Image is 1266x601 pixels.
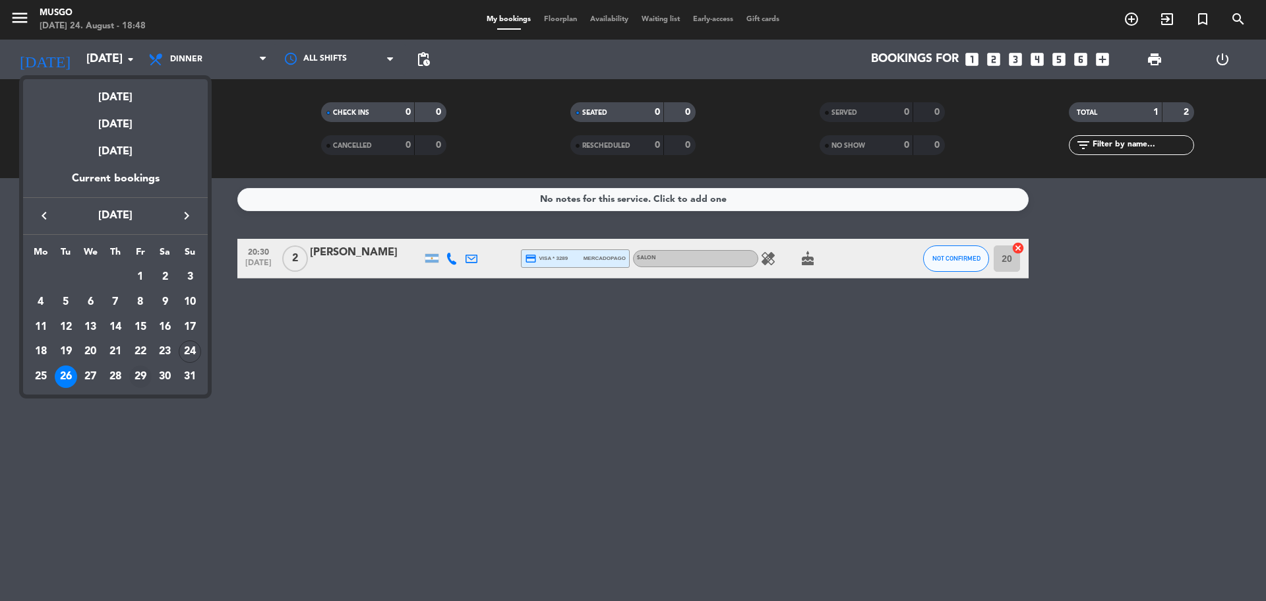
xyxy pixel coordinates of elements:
[23,170,208,197] div: Current bookings
[179,340,201,363] div: 24
[154,340,176,363] div: 23
[23,133,208,170] div: [DATE]
[23,106,208,133] div: [DATE]
[23,79,208,106] div: [DATE]
[53,245,78,265] th: Tuesday
[177,364,202,389] td: August 31, 2025
[55,316,77,338] div: 12
[179,266,201,288] div: 3
[28,364,53,389] td: August 25, 2025
[28,339,53,364] td: August 18, 2025
[103,290,128,315] td: August 7, 2025
[153,339,178,364] td: August 23, 2025
[103,245,128,265] th: Thursday
[56,207,175,224] span: [DATE]
[78,245,103,265] th: Wednesday
[179,208,195,224] i: keyboard_arrow_right
[128,364,153,389] td: August 29, 2025
[79,365,102,388] div: 27
[129,365,152,388] div: 29
[179,316,201,338] div: 17
[79,340,102,363] div: 20
[79,291,102,313] div: 6
[179,365,201,388] div: 31
[36,208,52,224] i: keyboard_arrow_left
[129,291,152,313] div: 8
[55,340,77,363] div: 19
[154,365,176,388] div: 30
[175,207,198,224] button: keyboard_arrow_right
[104,365,127,388] div: 28
[128,265,153,290] td: August 1, 2025
[154,291,176,313] div: 9
[153,245,178,265] th: Saturday
[129,340,152,363] div: 22
[177,245,202,265] th: Sunday
[154,266,176,288] div: 2
[153,315,178,340] td: August 16, 2025
[30,291,52,313] div: 4
[30,316,52,338] div: 11
[104,316,127,338] div: 14
[79,316,102,338] div: 13
[55,365,77,388] div: 26
[103,364,128,389] td: August 28, 2025
[32,207,56,224] button: keyboard_arrow_left
[177,265,202,290] td: August 3, 2025
[104,340,127,363] div: 21
[30,365,52,388] div: 25
[129,266,152,288] div: 1
[28,265,128,290] td: AUG
[179,291,201,313] div: 10
[28,315,53,340] td: August 11, 2025
[78,364,103,389] td: August 27, 2025
[128,339,153,364] td: August 22, 2025
[53,364,78,389] td: August 26, 2025
[78,315,103,340] td: August 13, 2025
[153,364,178,389] td: August 30, 2025
[153,290,178,315] td: August 9, 2025
[128,290,153,315] td: August 8, 2025
[78,290,103,315] td: August 6, 2025
[154,316,176,338] div: 16
[28,290,53,315] td: August 4, 2025
[103,315,128,340] td: August 14, 2025
[104,291,127,313] div: 7
[55,291,77,313] div: 5
[103,339,128,364] td: August 21, 2025
[128,315,153,340] td: August 15, 2025
[153,265,178,290] td: August 2, 2025
[177,290,202,315] td: August 10, 2025
[53,339,78,364] td: August 19, 2025
[53,315,78,340] td: August 12, 2025
[128,245,153,265] th: Friday
[28,245,53,265] th: Monday
[30,340,52,363] div: 18
[177,315,202,340] td: August 17, 2025
[129,316,152,338] div: 15
[78,339,103,364] td: August 20, 2025
[177,339,202,364] td: August 24, 2025
[53,290,78,315] td: August 5, 2025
